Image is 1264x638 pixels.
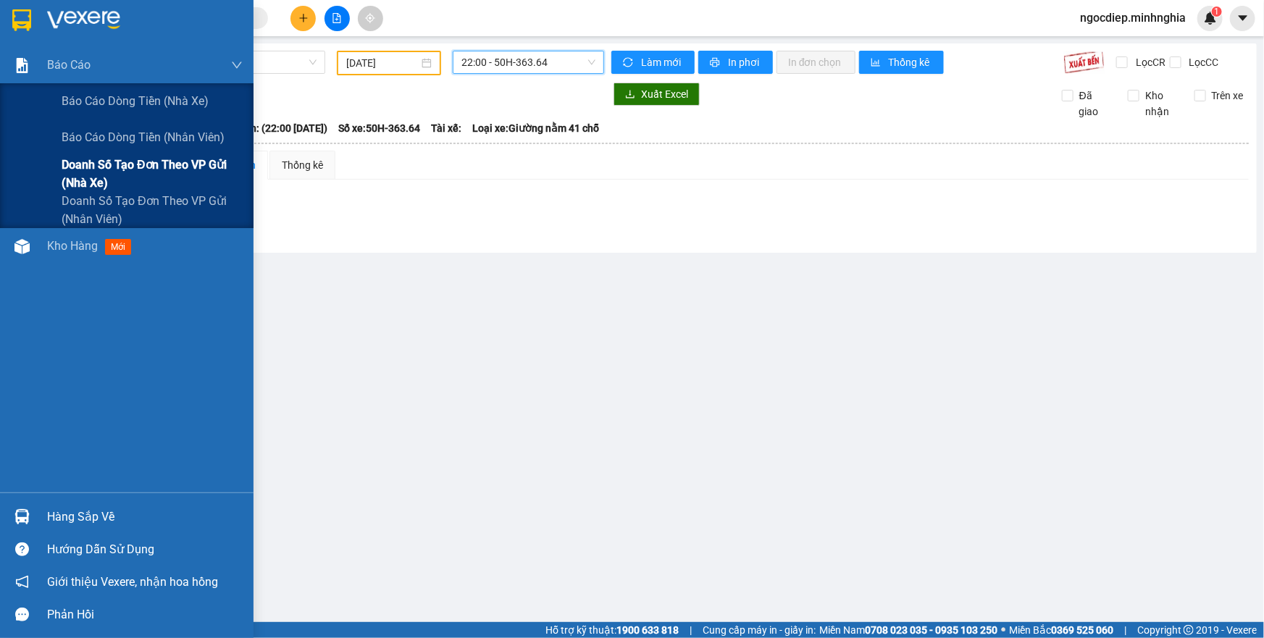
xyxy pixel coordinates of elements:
[15,542,29,556] span: question-circle
[611,51,695,74] button: syncLàm mới
[346,55,419,71] input: 10/08/2025
[12,9,31,31] img: logo-vxr
[1068,9,1197,27] span: ngocdiep.minhnghia
[282,157,323,173] div: Thống kê
[641,54,683,70] span: Làm mới
[332,13,342,23] span: file-add
[62,92,209,110] span: Báo cáo dòng tiền (nhà xe)
[889,54,932,70] span: Thống kê
[1009,622,1113,638] span: Miền Bắc
[614,83,700,106] button: downloadXuất Excel
[15,608,29,621] span: message
[1230,6,1255,31] button: caret-down
[1051,624,1113,636] strong: 0369 525 060
[47,56,91,74] span: Báo cáo
[710,57,722,69] span: printer
[1184,54,1221,70] span: Lọc CC
[47,573,218,591] span: Giới thiệu Vexere, nhận hoa hồng
[859,51,944,74] button: bar-chartThống kê
[1001,627,1005,633] span: ⚪️
[62,156,243,192] span: Doanh số tạo đơn theo VP gửi (nhà xe)
[298,13,309,23] span: plus
[461,51,595,73] span: 22:00 - 50H-363.64
[616,624,679,636] strong: 1900 633 818
[47,539,243,561] div: Hướng dẫn sử dụng
[690,622,692,638] span: |
[365,13,375,23] span: aim
[1063,51,1105,74] img: 9k=
[15,575,29,589] span: notification
[777,51,855,74] button: In đơn chọn
[105,239,131,255] span: mới
[14,509,30,524] img: warehouse-icon
[338,120,420,136] span: Số xe: 50H-363.64
[47,604,243,626] div: Phản hồi
[62,128,225,146] span: Báo cáo dòng tiền (nhân viên)
[1206,88,1250,104] span: Trên xe
[222,120,327,136] span: Chuyến: (22:00 [DATE])
[47,239,98,253] span: Kho hàng
[1073,88,1117,119] span: Đã giao
[865,624,997,636] strong: 0708 023 035 - 0935 103 250
[623,57,635,69] span: sync
[698,51,773,74] button: printerIn phơi
[703,622,816,638] span: Cung cấp máy in - giấy in:
[1124,622,1126,638] span: |
[431,120,461,136] span: Tài xế:
[358,6,383,31] button: aim
[545,622,679,638] span: Hỗ trợ kỹ thuật:
[1204,12,1217,25] img: icon-new-feature
[871,57,883,69] span: bar-chart
[1236,12,1250,25] span: caret-down
[62,192,243,228] span: Doanh số tạo đơn theo VP gửi (nhân viên)
[47,506,243,528] div: Hàng sắp về
[325,6,350,31] button: file-add
[14,239,30,254] img: warehouse-icon
[728,54,761,70] span: In phơi
[1184,625,1194,635] span: copyright
[1130,54,1168,70] span: Lọc CR
[290,6,316,31] button: plus
[14,58,30,73] img: solution-icon
[1212,7,1222,17] sup: 1
[472,120,599,136] span: Loại xe: Giường nằm 41 chỗ
[231,59,243,71] span: down
[819,622,997,638] span: Miền Nam
[1214,7,1219,17] span: 1
[1139,88,1183,119] span: Kho nhận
